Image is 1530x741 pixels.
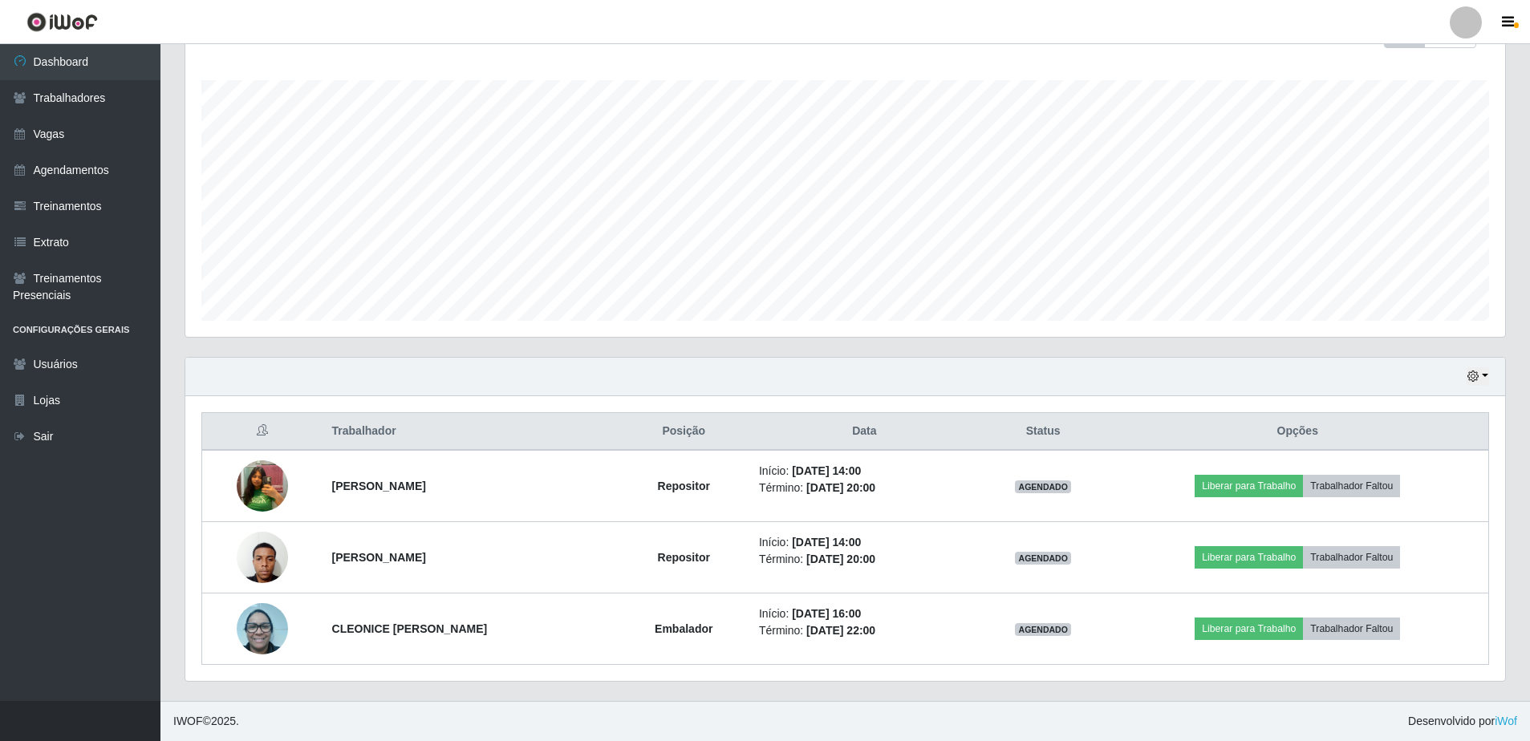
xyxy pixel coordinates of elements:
button: Liberar para Trabalho [1195,475,1303,497]
span: AGENDADO [1015,623,1071,636]
button: Trabalhador Faltou [1303,475,1400,497]
th: Data [749,413,980,451]
button: Liberar para Trabalho [1195,546,1303,569]
strong: Repositor [658,480,710,492]
time: [DATE] 22:00 [806,624,875,637]
li: Início: [759,463,970,480]
time: [DATE] 16:00 [792,607,861,620]
button: Trabalhador Faltou [1303,617,1400,640]
img: CoreUI Logo [26,12,98,32]
img: 1755022368543.jpeg [237,594,288,662]
time: [DATE] 20:00 [806,553,875,565]
strong: [PERSON_NAME] [332,480,426,492]
th: Posição [619,413,749,451]
strong: CLEONICE [PERSON_NAME] [332,622,488,635]
th: Trabalhador [323,413,619,451]
img: 1749579597632.jpeg [237,453,288,520]
button: Trabalhador Faltou [1303,546,1400,569]
th: Status [980,413,1107,451]
time: [DATE] 14:00 [792,464,861,477]
strong: Repositor [658,551,710,564]
li: Início: [759,605,970,622]
strong: [PERSON_NAME] [332,551,426,564]
li: Término: [759,551,970,568]
time: [DATE] 14:00 [792,536,861,549]
span: IWOF [173,715,203,727]
strong: Embalador [655,622,712,635]
span: Desenvolvido por [1408,713,1517,730]
span: AGENDADO [1015,552,1071,565]
li: Término: [759,622,970,639]
img: 1757365367921.jpeg [237,523,288,591]
time: [DATE] 20:00 [806,481,875,494]
button: Liberar para Trabalho [1195,617,1303,640]
li: Início: [759,534,970,551]
a: iWof [1495,715,1517,727]
li: Término: [759,480,970,496]
span: AGENDADO [1015,480,1071,493]
th: Opções [1107,413,1489,451]
span: © 2025 . [173,713,239,730]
